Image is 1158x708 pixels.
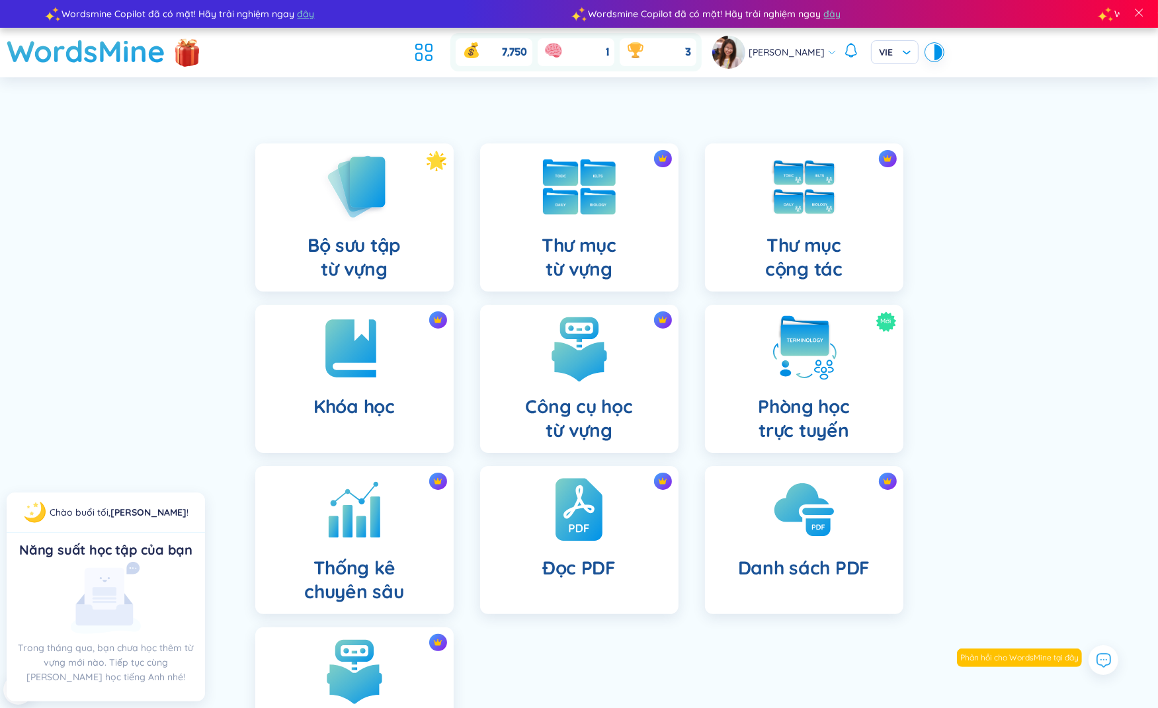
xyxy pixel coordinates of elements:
img: crown icon [883,154,892,163]
a: Bộ sưu tậptừ vựng [242,143,467,292]
a: crown iconCông cụ họctừ vựng [467,305,692,453]
a: avatar [712,36,749,69]
h4: Phòng học trực tuyến [758,395,849,442]
h4: Khóa học [313,395,395,418]
div: Wordsmine Copilot đã có mặt! Hãy trải nghiệm ngay [579,7,1106,21]
a: crown iconThống kêchuyên sâu [242,466,467,614]
img: logo_orange.svg [21,21,32,32]
h4: Công cụ học từ vựng [526,395,633,442]
span: đây [824,7,841,21]
div: ! [50,505,188,520]
a: WordsMine [7,28,165,75]
div: Domain Overview [50,78,118,87]
span: 1 [606,45,609,59]
a: crown iconDanh sách PDF [692,466,917,614]
img: crown icon [433,638,442,647]
img: flashSalesIcon.a7f4f837.png [174,32,200,71]
a: crown iconĐọc PDF [467,466,692,614]
h4: Thư mục cộng tác [765,233,843,281]
img: tab_domain_overview_orange.svg [36,77,46,87]
img: avatar [712,36,745,69]
a: crown iconThư mụctừ vựng [467,143,692,292]
div: Năng suất học tập của bạn [17,541,194,559]
h4: Thư mục từ vựng [542,233,616,281]
h4: Đọc PDF [542,556,616,580]
img: crown icon [658,315,667,325]
a: MớiPhòng họctrực tuyến [692,305,917,453]
a: crown iconThư mụccộng tác [692,143,917,292]
div: Keywords by Traffic [146,78,223,87]
span: VIE [879,46,911,59]
span: [PERSON_NAME] [749,45,825,59]
h4: Bộ sưu tập từ vựng [308,233,401,281]
img: crown icon [433,315,442,325]
div: Domain: [DOMAIN_NAME] [34,34,145,45]
p: Trong tháng qua, bạn chưa học thêm từ vựng mới nào. Tiếp tục cùng [PERSON_NAME] học tiếng Anh nhé! [17,641,194,684]
span: Mới [881,311,891,332]
a: crown iconKhóa học [242,305,467,453]
img: crown icon [658,154,667,163]
a: [PERSON_NAME] [110,506,186,518]
img: website_grey.svg [21,34,32,45]
span: 7,750 [502,45,527,59]
span: Chào buổi tối , [50,506,110,518]
h4: Thống kê chuyên sâu [304,556,403,604]
img: crown icon [433,477,442,486]
div: v 4.0.25 [37,21,65,32]
div: Wordsmine Copilot đã có mặt! Hãy trải nghiệm ngay [53,7,579,21]
img: tab_keywords_by_traffic_grey.svg [132,77,142,87]
img: crown icon [883,477,892,486]
span: đây [298,7,315,21]
span: 3 [685,45,691,59]
h4: Danh sách PDF [738,556,870,580]
img: crown icon [658,477,667,486]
